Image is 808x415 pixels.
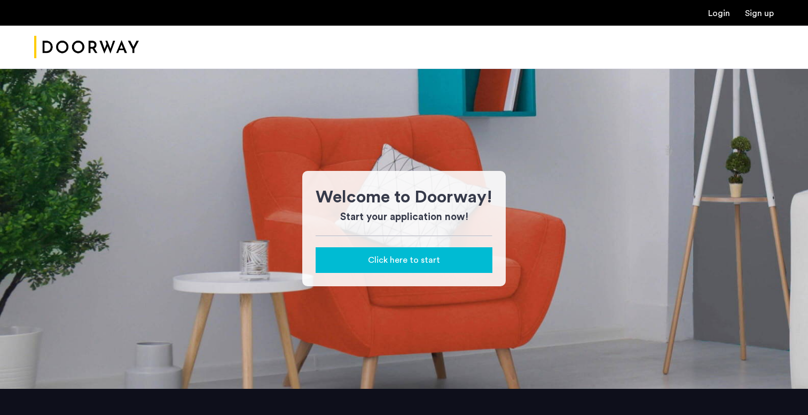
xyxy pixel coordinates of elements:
[34,27,139,67] a: Cazamio Logo
[316,247,492,273] button: button
[316,184,492,210] h1: Welcome to Doorway!
[34,27,139,67] img: logo
[316,210,492,225] h3: Start your application now!
[745,9,774,18] a: Registration
[708,9,730,18] a: Login
[368,254,440,267] span: Click here to start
